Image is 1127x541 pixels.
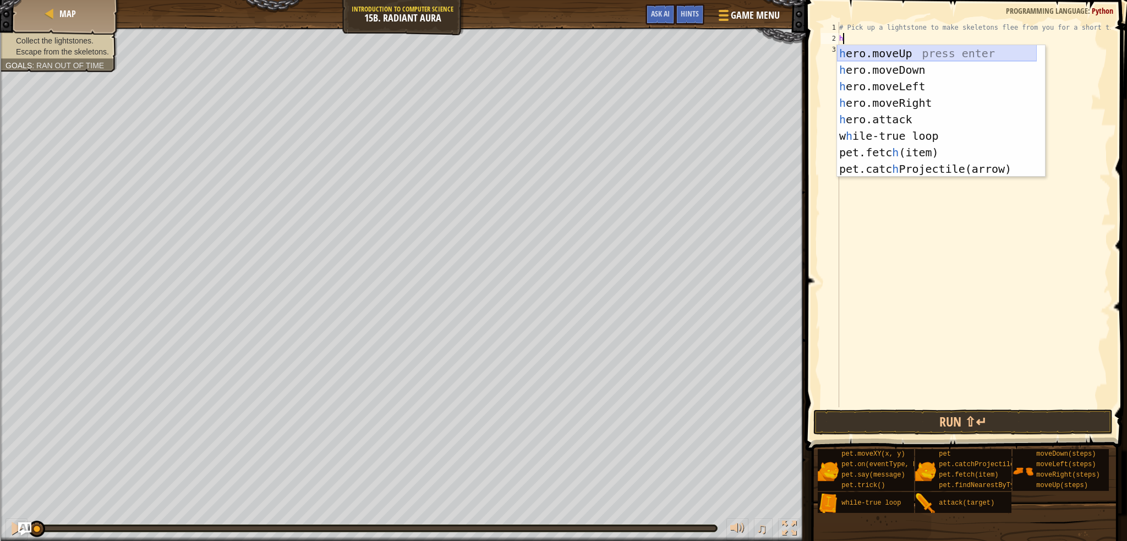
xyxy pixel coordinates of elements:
div: Delete [4,34,1123,44]
button: Adjust volume [726,518,748,541]
button: Run ⇧↵ [813,409,1113,435]
span: while-true loop [841,499,901,507]
span: Hints [681,8,699,19]
span: pet.catchProjectile(arrow) [939,461,1042,468]
div: Sort New > Old [4,14,1123,24]
div: 2 [821,33,839,44]
span: moveUp(steps) [1036,482,1088,489]
span: Ask AI [651,8,670,19]
img: portrait.png [915,461,936,482]
span: pet.findNearestByType(type) [939,482,1046,489]
button: Ctrl + P: Pause [6,518,28,541]
button: ♫ [754,518,773,541]
button: Ask AI [645,4,675,25]
span: pet.on(eventType, handler) [841,461,944,468]
span: : [1088,6,1092,16]
img: portrait.png [1013,461,1033,482]
span: Map [59,8,76,20]
a: Map [56,8,76,20]
button: Ask AI [18,522,31,535]
button: Game Menu [710,4,786,30]
div: Rename [4,64,1123,74]
span: moveDown(steps) [1036,450,1096,458]
div: 1 [821,22,839,33]
div: Sign out [4,54,1123,64]
div: Move To ... [4,74,1123,84]
span: moveRight(steps) [1036,471,1099,479]
span: ♫ [756,520,767,537]
span: attack(target) [939,499,994,507]
div: Move To ... [4,24,1123,34]
div: Options [4,44,1123,54]
div: Sort A > Z [4,4,1123,14]
span: pet.say(message) [841,471,905,479]
img: portrait.png [915,493,936,514]
span: Python [1092,6,1113,16]
span: pet.fetch(item) [939,471,998,479]
span: pet.moveXY(x, y) [841,450,905,458]
img: portrait.png [818,493,839,514]
span: Programming language [1006,6,1088,16]
span: pet [939,450,951,458]
button: Toggle fullscreen [778,518,800,541]
span: moveLeft(steps) [1036,461,1096,468]
img: portrait.png [818,461,839,482]
span: pet.trick() [841,482,885,489]
span: Game Menu [731,8,780,23]
div: 3 [821,44,839,55]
